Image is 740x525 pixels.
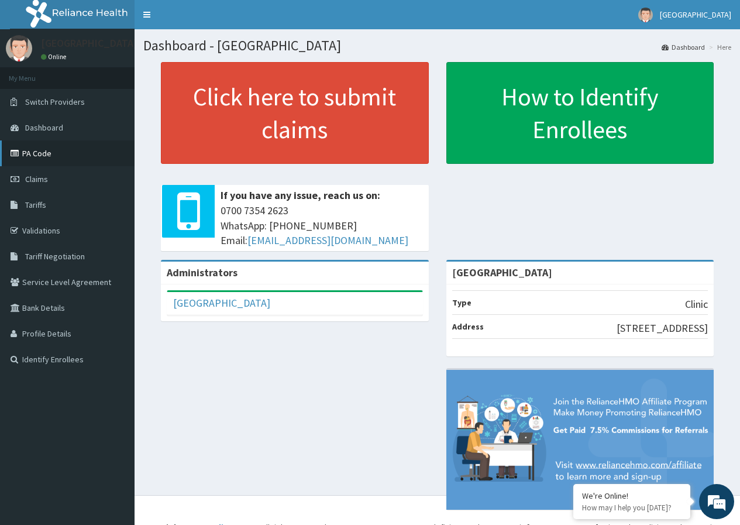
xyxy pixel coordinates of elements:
[617,321,708,336] p: [STREET_ADDRESS]
[25,122,63,133] span: Dashboard
[143,38,731,53] h1: Dashboard - [GEOGRAPHIC_DATA]
[173,296,270,310] a: [GEOGRAPHIC_DATA]
[446,62,714,164] a: How to Identify Enrollees
[25,97,85,107] span: Switch Providers
[25,251,85,262] span: Tariff Negotiation
[6,320,223,361] textarea: Type your message and hit 'Enter'
[638,8,653,22] img: User Image
[167,266,238,279] b: Administrators
[685,297,708,312] p: Clinic
[452,266,552,279] strong: [GEOGRAPHIC_DATA]
[61,66,197,81] div: Chat with us now
[582,503,682,513] p: How may I help you today?
[68,147,161,266] span: We're online!
[25,200,46,210] span: Tariffs
[6,35,32,61] img: User Image
[22,59,47,88] img: d_794563401_company_1708531726252_794563401
[662,42,705,52] a: Dashboard
[446,370,714,510] img: provider-team-banner.png
[660,9,731,20] span: [GEOGRAPHIC_DATA]
[192,6,220,34] div: Minimize live chat window
[452,297,471,308] b: Type
[41,53,69,61] a: Online
[247,234,408,247] a: [EMAIL_ADDRESS][DOMAIN_NAME]
[582,490,682,501] div: We're Online!
[221,188,380,202] b: If you have any issue, reach us on:
[221,203,423,248] span: 0700 7354 2623 WhatsApp: [PHONE_NUMBER] Email:
[452,321,484,332] b: Address
[41,38,137,49] p: [GEOGRAPHIC_DATA]
[25,174,48,184] span: Claims
[706,42,731,52] li: Here
[161,62,429,164] a: Click here to submit claims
